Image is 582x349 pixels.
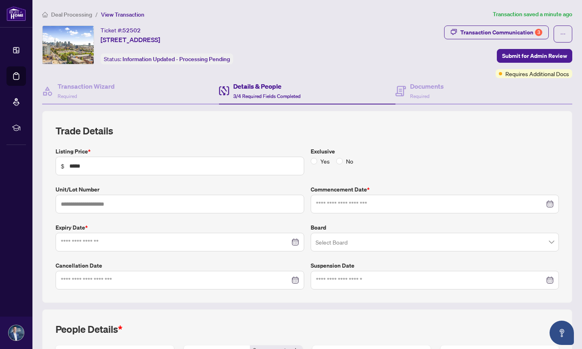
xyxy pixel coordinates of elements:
span: Deal Processing [51,11,92,18]
h4: Transaction Wizard [58,81,115,91]
article: Transaction saved a minute ago [493,10,572,19]
h4: Documents [410,81,444,91]
span: home [42,12,48,17]
span: Yes [317,157,333,166]
div: Status: [101,53,233,64]
div: Ticket #: [101,26,141,35]
h4: Details & People [233,81,301,91]
span: ellipsis [560,31,566,37]
label: Listing Price [56,147,304,156]
label: Commencement Date [311,185,559,194]
span: 3/4 Required Fields Completed [233,93,301,99]
span: No [343,157,357,166]
label: Unit/Lot Number [56,185,304,194]
label: Exclusive [311,147,559,156]
span: [STREET_ADDRESS] [101,35,160,45]
button: Submit for Admin Review [497,49,572,63]
img: IMG-W12394287_1.jpg [43,26,94,64]
li: / [95,10,98,19]
img: Profile Icon [9,325,24,340]
span: View Transaction [101,11,144,18]
label: Board [311,223,559,232]
span: Required [58,93,77,99]
label: Suspension Date [311,261,559,270]
span: Submit for Admin Review [502,49,567,62]
span: Requires Additional Docs [505,69,569,78]
span: $ [61,162,64,170]
div: 3 [535,29,542,36]
span: Required [410,93,430,99]
span: 52502 [122,27,141,34]
label: Expiry Date [56,223,304,232]
span: Information Updated - Processing Pending [122,55,230,63]
h2: People Details [56,323,122,336]
label: Cancellation Date [56,261,304,270]
img: logo [6,6,26,21]
div: Transaction Communication [460,26,542,39]
button: Open asap [550,321,574,345]
h2: Trade Details [56,124,559,137]
button: Transaction Communication3 [444,26,549,39]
